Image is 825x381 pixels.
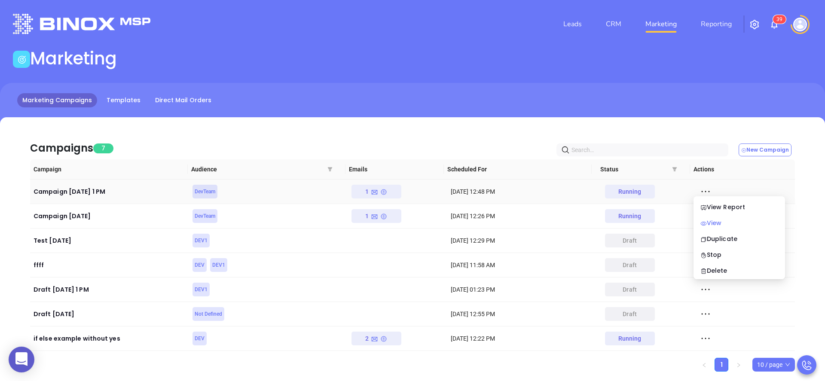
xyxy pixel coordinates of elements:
img: user [793,18,807,31]
img: logo [13,14,150,34]
div: Test [DATE] [34,235,186,246]
div: draft [623,283,637,296]
span: left [702,363,707,368]
div: Draft [DATE] [34,309,186,319]
span: DEV [195,260,205,270]
span: Not Defined [195,309,222,319]
span: DEV1 [195,285,208,294]
span: Status [600,165,687,174]
span: DEV [195,334,205,343]
div: Duplicate [700,234,778,244]
div: [DATE] 12:29 PM [451,236,593,245]
input: Search… [571,145,717,155]
img: iconSetting [749,19,760,30]
div: View Report [700,202,778,212]
span: DevTeam [195,187,215,196]
li: 1 [715,358,728,372]
span: DEV1 [212,260,225,270]
div: [DATE] 12:22 PM [451,334,593,343]
span: 10 / page [757,358,790,371]
div: Running [618,209,642,223]
span: 9 [779,16,782,22]
button: right [732,358,746,372]
div: 1 [365,209,387,223]
li: Previous Page [697,358,711,372]
button: New Campaign [739,143,791,156]
div: draft [623,258,637,272]
div: 2 [365,332,387,345]
li: Next Page [732,358,746,372]
span: filter [670,159,679,179]
span: 7 [93,143,113,153]
span: 3 [776,16,779,22]
th: Scheduled For [444,159,592,180]
div: ffff [34,260,186,270]
th: Actions [690,159,788,180]
div: Campaign [DATE] 1 PM [34,186,186,197]
div: if else example without yes [34,333,186,344]
h1: Marketing [30,48,117,69]
img: iconNotification [769,19,779,30]
div: [DATE] 11:58 AM [451,260,593,270]
span: filter [327,167,333,172]
a: Leads [560,15,585,33]
span: right [736,363,741,368]
th: Emails [345,159,444,180]
div: [DATE] 01:23 PM [451,285,593,294]
a: Reporting [697,15,735,33]
th: Campaign [30,159,188,180]
a: Marketing Campaigns [17,93,97,107]
a: Direct Mail Orders [150,93,217,107]
div: Campaigns [30,140,93,156]
button: left [697,358,711,372]
div: Delete [700,266,778,275]
div: [DATE] 12:26 PM [451,211,593,221]
span: filter [326,159,334,179]
div: [DATE] 12:48 PM [451,187,593,196]
a: Marketing [642,15,680,33]
div: draft [623,307,637,321]
span: DEV1 [195,236,208,245]
sup: 39 [773,15,786,24]
span: Audience [191,165,342,174]
div: draft [623,234,637,247]
div: Running [618,185,642,198]
div: 1 [365,185,387,198]
div: [DATE] 12:55 PM [451,309,593,319]
div: View [700,218,778,228]
div: Page Size [752,358,795,372]
div: Running [618,332,642,345]
a: 1 [715,358,728,371]
div: Draft [DATE] 1 PM [34,284,186,295]
a: Templates [101,93,146,107]
div: Stop [700,250,778,259]
a: CRM [602,15,625,33]
span: DevTeam [195,211,215,221]
div: Campaign [DATE] [34,211,186,221]
span: filter [672,167,677,172]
